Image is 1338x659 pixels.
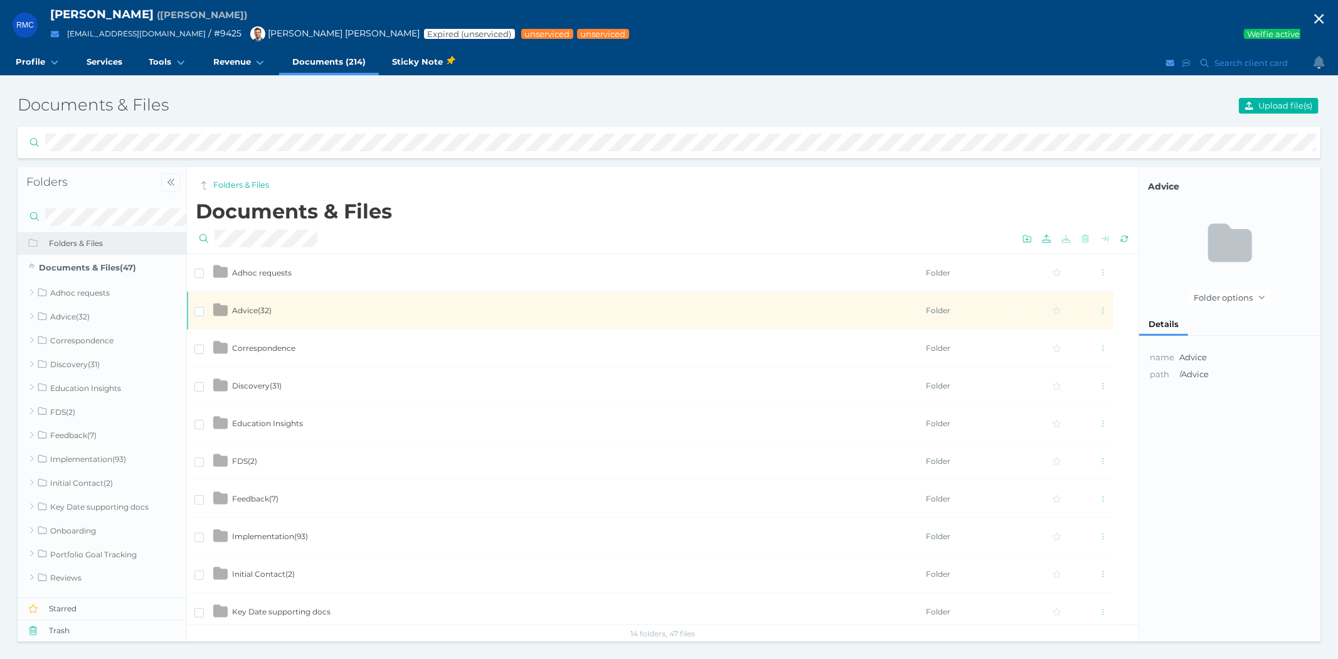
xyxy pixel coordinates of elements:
span: Sticky Note [392,55,454,68]
h2: Documents & Files [196,200,1134,223]
span: Starred [49,604,187,614]
span: RMC [16,21,34,29]
img: Brad Bond [250,26,265,41]
span: Welfie active [1246,29,1301,39]
button: Reload the list of files from server [1117,231,1132,247]
td: Feedback(7) [231,480,925,518]
td: Folder [925,555,1019,593]
span: FDS ( 2 ) [232,456,257,466]
td: Folder [925,518,1019,555]
td: Advice(32) [231,292,925,329]
button: Create folder [1019,231,1035,247]
span: Advice [1148,180,1312,193]
td: Discovery(31) [231,367,925,405]
a: Adhoc requests [18,281,186,305]
td: Folder [925,367,1019,405]
a: Reviews [18,566,186,590]
button: Search client card [1195,55,1294,71]
a: Key Date supporting docs [18,495,186,518]
h3: Documents & Files [18,95,886,116]
span: Discovery ( 31 ) [232,381,282,390]
td: Folder [925,442,1019,480]
span: Preferred name [157,9,247,21]
button: Starred [18,597,187,619]
span: [PERSON_NAME] [PERSON_NAME] [244,28,420,39]
span: Expired (unserviced) [427,29,512,39]
span: Services [87,56,122,67]
button: Email [1164,55,1177,71]
a: [EMAIL_ADDRESS][DOMAIN_NAME] [67,29,206,38]
a: Profile [3,50,73,75]
button: Email [47,26,63,42]
span: Key Date supporting docs [232,607,331,616]
span: Click to copy folder name to clipboard [1148,180,1312,193]
a: Documents & Files(47) [18,255,186,281]
span: Service package status: Not reviewed during service period [524,29,571,39]
span: Trash [49,626,187,636]
a: Services [73,50,135,75]
td: Folder [925,405,1019,442]
a: Portfolio Goal Tracking [18,542,186,566]
span: [PERSON_NAME] [50,7,154,21]
span: /Advice [1180,368,1293,381]
button: SMS [1181,55,1193,71]
span: Education Insights [232,419,303,428]
span: 14 folders, 47 files [630,629,695,638]
button: You are in root folder and can't go up [196,178,211,193]
td: Folder [925,329,1019,367]
span: Search client card [1212,58,1293,68]
span: This is the folder name [1150,352,1175,362]
span: Documents (214) [292,56,366,67]
a: Initial Contact(2) [18,471,186,495]
a: Education Insights [18,376,186,400]
a: Documents (214) [279,50,379,75]
span: Implementation ( 93 ) [232,532,308,541]
button: Delete selected files or folders [1078,231,1093,247]
span: / # 9425 [208,28,242,39]
button: Folders & Files [18,232,187,254]
td: Folder [925,292,1019,329]
td: Adhoc requests [231,254,925,292]
div: Details [1139,313,1188,335]
span: Tools [149,56,171,67]
a: Discovery(31) [18,352,186,376]
td: Key Date supporting docs [231,593,925,631]
span: Feedback ( 7 ) [232,494,279,503]
span: Advice status: No review during service period [580,29,627,39]
a: Folders & Files [213,179,269,191]
a: Advice(32) [18,304,186,328]
span: Initial Contact ( 2 ) [232,569,295,579]
a: Implementation(93) [18,447,186,471]
a: Onboarding [18,518,186,542]
h4: Folders [26,175,155,190]
td: Correspondence [231,329,925,367]
span: Folders & Files [49,238,187,249]
td: Folder [925,593,1019,631]
button: Folder options [1188,289,1272,305]
a: FDS(2) [18,400,186,424]
span: Adhoc requests [232,268,292,277]
span: path [1150,369,1170,379]
button: Move [1097,231,1113,247]
td: Folder [925,254,1019,292]
span: Profile [16,56,45,67]
div: Robert Mark Cawthorn [13,13,38,38]
button: Upload file(s) [1239,98,1319,114]
span: Folder options [1189,292,1256,303]
td: Education Insights [231,405,925,442]
a: Correspondence [18,328,186,352]
button: Trash [18,619,187,641]
a: Feedback(7) [18,424,186,447]
span: Upload file(s) [1256,100,1318,110]
a: Transition Meeting Assessment [18,589,186,613]
button: Upload one or more files [1039,231,1054,247]
span: Revenue [213,56,251,67]
a: Revenue [200,50,279,75]
span: Advice [1180,352,1208,362]
button: Download selected files [1058,231,1074,247]
td: FDS(2) [231,442,925,480]
span: Correspondence [232,343,295,353]
td: Implementation(93) [231,518,925,555]
span: Advice ( 32 ) [232,306,272,315]
td: Folder [925,480,1019,518]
